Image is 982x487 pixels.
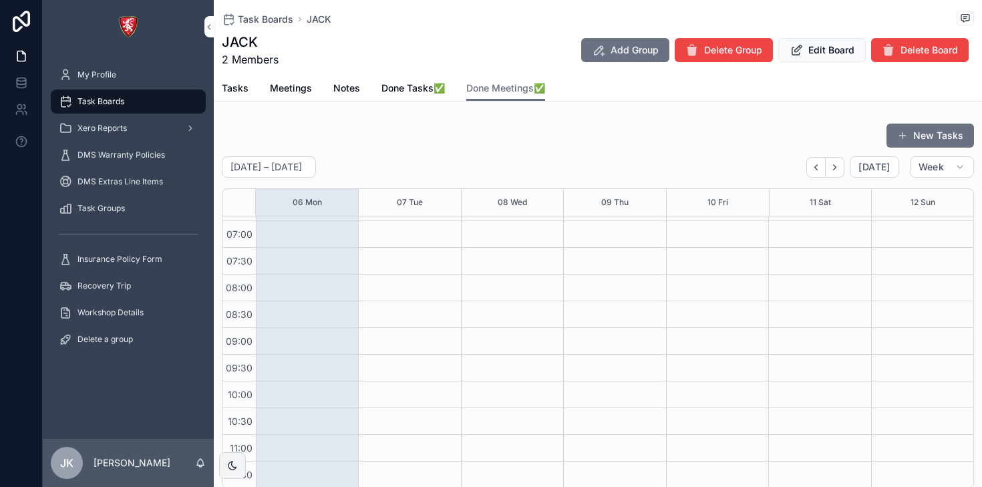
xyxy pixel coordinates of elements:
[850,156,898,178] button: [DATE]
[222,76,249,103] a: Tasks
[51,196,206,220] a: Task Groups
[707,189,728,216] button: 10 Fri
[77,150,165,160] span: DMS Warranty Policies
[333,82,360,95] span: Notes
[581,38,669,62] button: Add Group
[51,301,206,325] a: Workshop Details
[222,51,279,67] span: 2 Members
[704,43,762,57] span: Delete Group
[808,43,854,57] span: Edit Board
[910,156,974,178] button: Week
[51,63,206,87] a: My Profile
[77,203,125,214] span: Task Groups
[901,43,958,57] span: Delete Board
[911,189,935,216] button: 12 Sun
[466,82,545,95] span: Done Meetings✅
[77,254,162,265] span: Insurance Policy Form
[222,33,279,51] h1: JACK
[810,189,831,216] button: 11 Sat
[94,456,170,470] p: [PERSON_NAME]
[226,442,256,454] span: 11:00
[611,43,659,57] span: Add Group
[381,82,445,95] span: Done Tasks✅
[270,82,312,95] span: Meetings
[51,274,206,298] a: Recovery Trip
[224,416,256,427] span: 10:30
[51,247,206,271] a: Insurance Policy Form
[498,189,527,216] button: 08 Wed
[223,228,256,240] span: 07:00
[806,157,826,178] button: Back
[51,116,206,140] a: Xero Reports
[51,170,206,194] a: DMS Extras Line Items
[919,161,944,173] span: Week
[858,161,890,173] span: [DATE]
[118,16,139,37] img: App logo
[222,13,293,26] a: Task Boards
[77,123,127,134] span: Xero Reports
[77,334,133,345] span: Delete a group
[886,124,974,148] button: New Tasks
[307,13,331,26] a: JACK
[778,38,866,62] button: Edit Board
[293,189,322,216] button: 06 Mon
[77,281,131,291] span: Recovery Trip
[77,69,116,80] span: My Profile
[871,38,969,62] button: Delete Board
[226,469,256,480] span: 11:30
[51,327,206,351] a: Delete a group
[222,282,256,293] span: 08:00
[224,389,256,400] span: 10:00
[43,53,214,369] div: scrollable content
[222,82,249,95] span: Tasks
[826,157,844,178] button: Next
[51,90,206,114] a: Task Boards
[223,255,256,267] span: 07:30
[77,176,163,187] span: DMS Extras Line Items
[222,309,256,320] span: 08:30
[333,76,360,103] a: Notes
[675,38,773,62] button: Delete Group
[601,189,629,216] button: 09 Thu
[238,13,293,26] span: Task Boards
[397,189,423,216] button: 07 Tue
[222,335,256,347] span: 09:00
[466,76,545,102] a: Done Meetings✅
[77,307,144,318] span: Workshop Details
[230,160,302,174] h2: [DATE] – [DATE]
[270,76,312,103] a: Meetings
[77,96,124,107] span: Task Boards
[51,143,206,167] a: DMS Warranty Policies
[381,76,445,103] a: Done Tasks✅
[222,362,256,373] span: 09:30
[60,455,73,471] span: JK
